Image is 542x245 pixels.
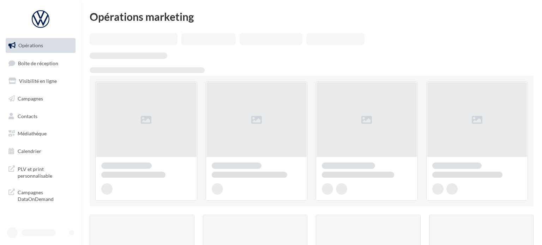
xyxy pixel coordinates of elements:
[4,126,77,141] a: Médiathèque
[18,148,41,154] span: Calendrier
[18,96,43,102] span: Campagnes
[18,60,58,66] span: Boîte de réception
[18,42,43,48] span: Opérations
[4,109,77,124] a: Contacts
[4,144,77,159] a: Calendrier
[4,161,77,182] a: PLV et print personnalisable
[90,11,534,22] div: Opérations marketing
[4,185,77,206] a: Campagnes DataOnDemand
[18,164,73,179] span: PLV et print personnalisable
[18,113,37,119] span: Contacts
[4,56,77,71] a: Boîte de réception
[18,188,73,203] span: Campagnes DataOnDemand
[4,91,77,106] a: Campagnes
[19,78,57,84] span: Visibilité en ligne
[4,38,77,53] a: Opérations
[4,74,77,88] a: Visibilité en ligne
[18,130,47,136] span: Médiathèque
